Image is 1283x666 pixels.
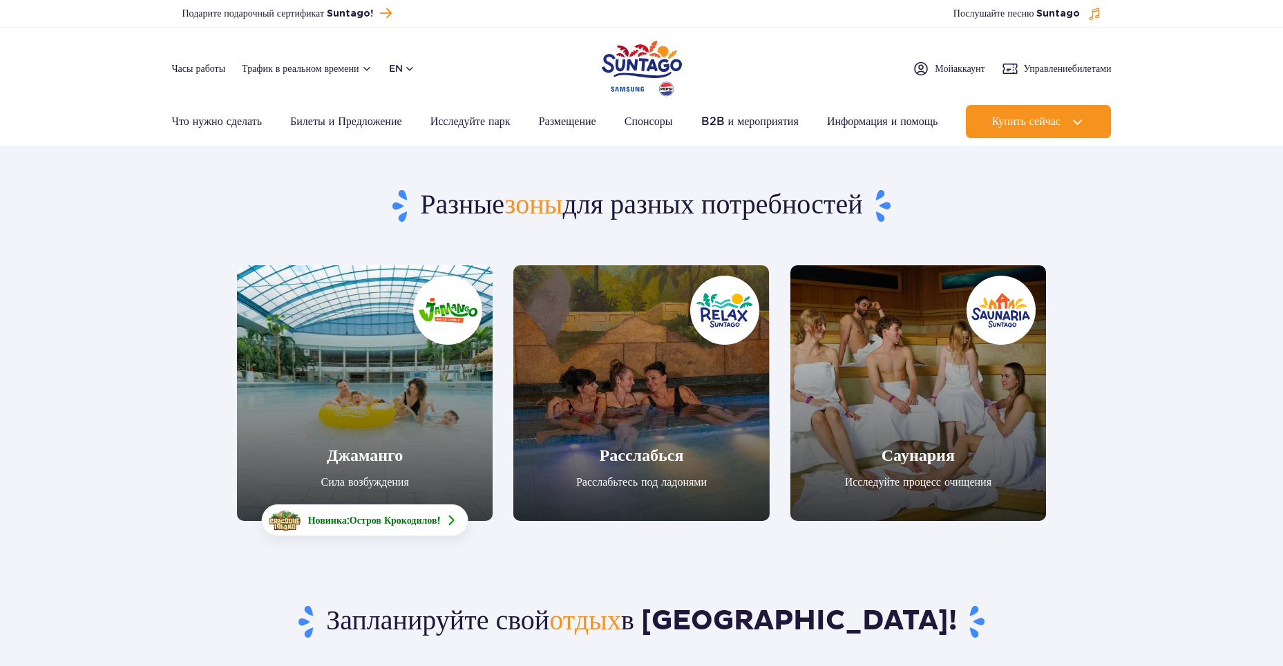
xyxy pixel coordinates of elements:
[625,105,673,138] a: Спонсоры
[389,61,403,75] ya-tr-span: en
[935,63,953,74] ya-tr-span: Мой
[430,105,511,138] a: Исследуйте парк
[350,515,437,526] ya-tr-span: Остров Крокодилов
[827,114,938,129] ya-tr-span: Информация и помощь
[539,105,596,138] a: Размещение
[701,114,799,129] ya-tr-span: B2B и мероприятия
[437,515,440,526] ya-tr-span: !
[966,105,1111,138] button: Купить сейчас
[237,265,493,521] a: Джаманго
[172,105,262,138] a: Что нужно сделать
[549,604,621,638] ya-tr-span: отдых
[172,61,226,75] a: Часы работы
[326,604,549,638] ya-tr-span: Запланируйте свой
[389,61,415,75] button: en
[182,9,374,19] ya-tr-span: Подарите подарочный сертификат Suntago!
[172,63,226,74] ya-tr-span: Часы работы
[420,188,504,222] ya-tr-span: Разные
[625,114,673,129] ya-tr-span: Спонсоры
[562,188,862,222] ya-tr-span: для разных потребностей
[290,114,401,129] ya-tr-span: Билеты и Предложение
[1024,63,1072,74] ya-tr-span: Управление
[621,604,957,638] ya-tr-span: в [GEOGRAPHIC_DATA]!
[172,114,262,129] ya-tr-span: Что нужно сделать
[242,63,359,74] ya-tr-span: Трафик в реальном времени
[953,63,985,74] ya-tr-span: аккаунт
[182,4,392,23] a: Подарите подарочный сертификат Suntago!
[430,114,511,129] ya-tr-span: Исследуйте парк
[539,114,596,129] ya-tr-span: Размещение
[262,504,468,536] a: Новинка:Остров Крокодилов!
[602,35,682,98] a: Парк Польши
[913,60,985,77] a: Мойаккаунт
[953,9,1081,19] ya-tr-span: Послушайте песню Suntago
[701,105,799,138] a: B2B и мероприятия
[1002,60,1112,77] a: Управлениебилетами
[513,265,769,521] a: Расслабься
[1072,63,1112,74] ya-tr-span: билетами
[242,63,372,74] button: Трафик в реальном времени
[790,265,1046,521] a: Саунария
[308,515,350,526] ya-tr-span: Новинка:
[290,105,401,138] a: Билеты и Предложение
[505,188,563,222] ya-tr-span: зоны
[953,7,1101,21] button: Послушайте песню Suntago
[827,105,938,138] a: Информация и помощь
